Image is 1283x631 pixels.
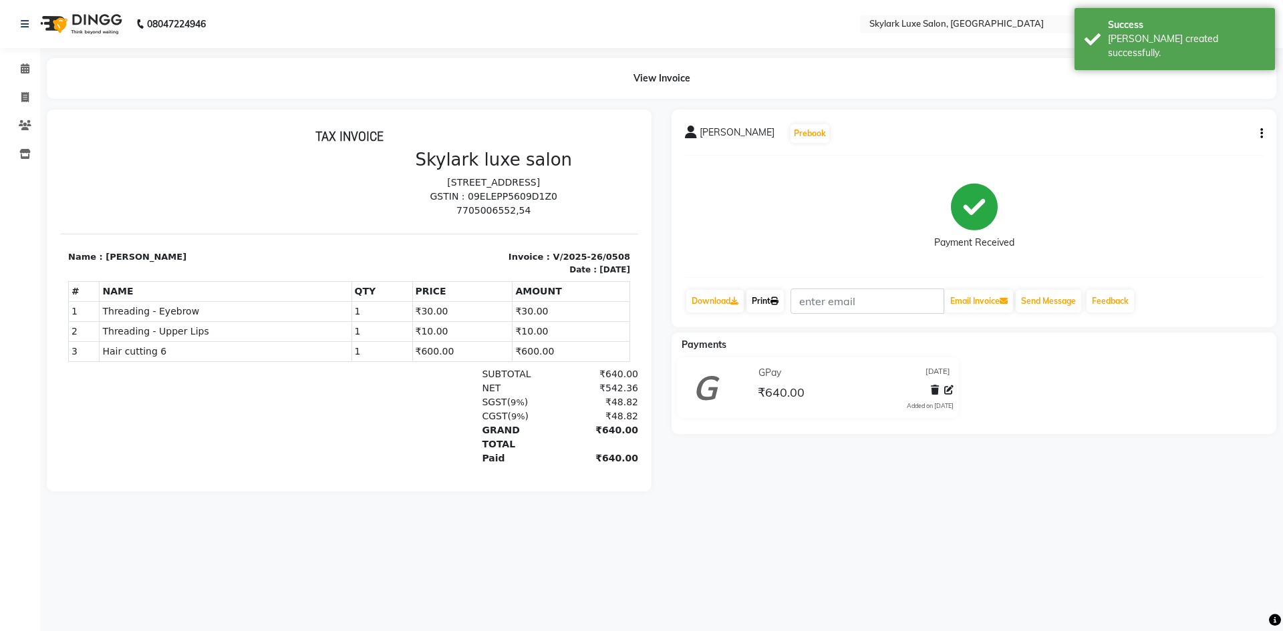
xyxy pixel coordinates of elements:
button: Send Message [1016,290,1081,312]
div: ( ) [414,286,496,300]
td: 2 [9,198,39,218]
th: PRICE [352,158,452,178]
div: View Invoice [47,58,1276,99]
a: Feedback [1087,290,1134,312]
td: 1 [9,178,39,198]
td: ₹600.00 [452,218,570,238]
span: [DATE] [925,366,950,380]
div: [DATE] [539,141,570,153]
a: Print [746,290,784,312]
b: 08047224946 [147,5,206,43]
span: SGST [422,274,446,284]
td: 3 [9,218,39,238]
div: ₹48.82 [496,286,578,300]
img: logo [34,5,126,43]
th: AMOUNT [452,158,570,178]
a: Download [686,290,744,312]
div: NET [414,258,496,272]
div: ₹640.00 [496,300,578,329]
span: Threading - Upper Lips [42,202,288,216]
div: Payment Received [934,236,1014,250]
span: 9% [450,274,464,284]
span: Payments [682,339,726,351]
button: Email Invoice [945,290,1013,312]
div: Bill created successfully. [1108,32,1265,60]
span: Hair cutting 6 [42,222,288,236]
div: ₹542.36 [496,258,578,272]
div: GRAND TOTAL [414,300,496,329]
span: [PERSON_NAME] [700,126,774,144]
th: NAME [39,158,291,178]
p: [STREET_ADDRESS] [297,53,571,67]
div: ₹48.82 [496,272,578,286]
td: 1 [291,178,352,198]
input: enter email [791,288,944,314]
div: ( ) [414,272,496,286]
td: ₹30.00 [352,178,452,198]
p: Invoice : V/2025-26/0508 [297,128,571,141]
td: 1 [291,198,352,218]
div: SUBTOTAL [414,244,496,258]
p: 7705006552,54 [297,81,571,95]
div: Success [1108,18,1265,32]
span: ₹640.00 [758,385,805,403]
button: Prebook [791,124,829,143]
p: Name : [PERSON_NAME] [8,128,281,141]
span: GPay [758,366,781,380]
h2: TAX INVOICE [8,5,570,21]
div: Added on [DATE] [907,401,954,411]
td: ₹30.00 [452,178,570,198]
div: Date : [509,141,537,153]
p: GSTIN : 09ELEPP5609D1Z0 [297,67,571,81]
td: ₹600.00 [352,218,452,238]
div: Paid [414,329,496,343]
div: ₹640.00 [496,244,578,258]
td: ₹10.00 [352,198,452,218]
span: CGST [422,288,447,298]
h3: Skylark luxe salon [297,27,571,47]
span: 9% [451,288,465,298]
span: Threading - Eyebrow [42,182,288,196]
th: # [9,158,39,178]
td: 1 [291,218,352,238]
th: QTY [291,158,352,178]
td: ₹10.00 [452,198,570,218]
div: ₹640.00 [496,329,578,343]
